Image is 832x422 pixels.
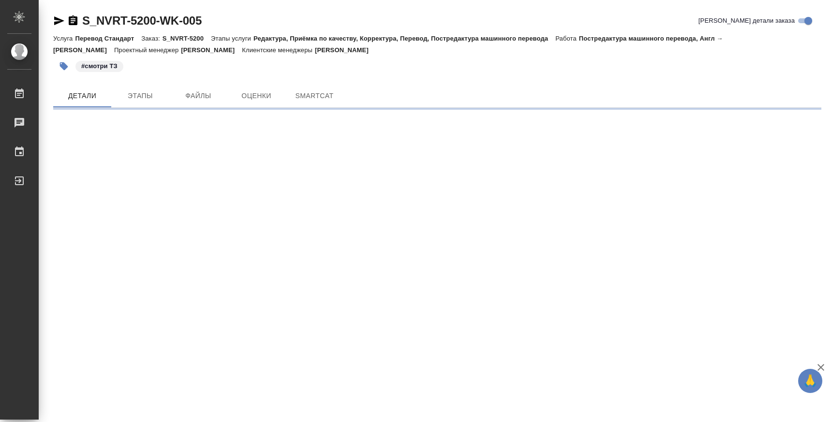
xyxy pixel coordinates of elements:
span: SmartCat [291,90,338,102]
p: Редактура, Приёмка по качеству, Корректура, Перевод, Постредактура машинного перевода [253,35,555,42]
p: Клиентские менеджеры [242,46,315,54]
span: 🙏 [802,371,818,391]
p: Работа [555,35,579,42]
p: [PERSON_NAME] [181,46,242,54]
p: Перевод Стандарт [75,35,141,42]
span: Этапы [117,90,163,102]
button: Скопировать ссылку для ЯМессенджера [53,15,65,27]
button: 🙏 [798,369,822,393]
p: #смотри ТЗ [81,61,118,71]
button: Скопировать ссылку [67,15,79,27]
p: [PERSON_NAME] [315,46,376,54]
p: Услуга [53,35,75,42]
button: Добавить тэг [53,56,74,77]
a: S_NVRT-5200-WK-005 [82,14,202,27]
span: Файлы [175,90,222,102]
p: S_NVRT-5200 [163,35,211,42]
p: Этапы услуги [211,35,253,42]
p: Проектный менеджер [114,46,181,54]
span: Оценки [233,90,280,102]
p: Заказ: [141,35,162,42]
span: смотри ТЗ [74,61,124,70]
span: Детали [59,90,105,102]
span: [PERSON_NAME] детали заказа [698,16,795,26]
